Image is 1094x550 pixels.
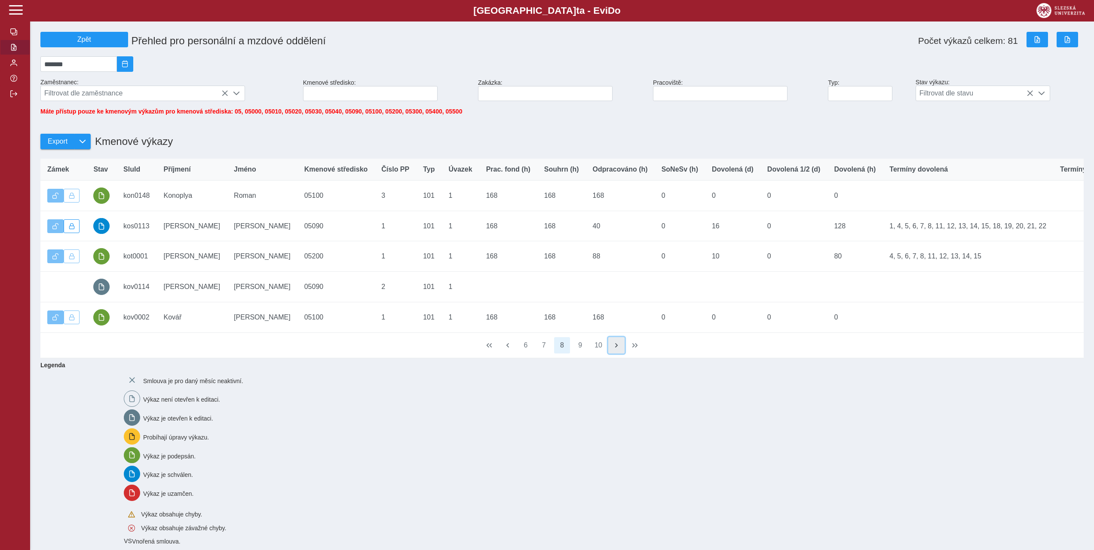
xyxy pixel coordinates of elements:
td: 101 [416,181,441,211]
td: kov0114 [116,272,156,302]
span: Jméno [234,166,256,173]
td: 0 [827,302,883,332]
td: 05100 [297,302,375,332]
div: Pracoviště: [650,76,824,104]
button: Výkaz je odemčen. [47,189,64,203]
span: Vnořená smlouva. [132,538,181,545]
span: t [576,5,579,16]
td: Kovář [157,302,227,332]
span: Zámek [47,166,69,173]
span: Export [48,138,67,145]
td: 0 [705,181,760,211]
span: Filtrovat dle zaměstnance [41,86,228,101]
td: 1 [441,241,479,272]
td: 1 [374,302,416,332]
span: Smlouva je pro daný měsíc neaktivní. [143,377,243,384]
span: Výkaz je schválen. [143,471,193,478]
button: 2025/08 [117,56,133,72]
div: Kmenové středisko: [300,76,475,104]
h1: Přehled pro personální a mzdové oddělení [128,31,653,50]
div: Zaměstnanec: [37,75,300,104]
button: prázdný [93,279,110,295]
button: 6 [518,337,534,353]
td: [PERSON_NAME] [157,241,227,272]
span: Počet výkazů celkem: 81 [918,36,1018,46]
span: Úvazek [448,166,472,173]
td: 3 [374,181,416,211]
td: 168 [537,211,586,241]
td: 101 [416,302,441,332]
td: 0 [655,241,705,272]
span: Máte přístup pouze ke kmenovým výkazům pro kmenová střediska: 05, 05000, 05010, 05020, 05030, 050... [40,108,462,115]
button: podepsáno [93,309,110,326]
span: Termíny dovolená [889,166,948,173]
td: 168 [586,302,655,332]
span: Stav [93,166,108,173]
button: 7 [536,337,552,353]
td: 1, 4, 5, 6, 7, 8, 11, 12, 13, 14, 15, 18, 19, 20, 21, 22 [883,211,1053,241]
button: Export do PDF [1057,32,1078,47]
span: Probíhají úpravy výkazu. [143,433,209,440]
button: 9 [572,337,588,353]
button: schváleno [93,218,110,234]
img: logo_web_su.png [1036,3,1085,18]
td: [PERSON_NAME] [157,272,227,302]
span: Typ [423,166,435,173]
div: Stav výkazu: [912,75,1087,104]
button: Výkaz je odemčen. [47,249,64,263]
td: 1 [374,241,416,272]
span: Příjmení [164,166,191,173]
td: 88 [586,241,655,272]
button: Uzamknout lze pouze výkaz, který je podepsán a schválen. [64,310,80,324]
td: 1 [441,211,479,241]
td: 05100 [297,181,375,211]
button: Uzamknout lze pouze výkaz, který je podepsán a schválen. [64,249,80,263]
button: Uzamknout [64,219,80,233]
td: 1 [374,211,416,241]
button: Uzamknout lze pouze výkaz, který je podepsán a schválen. [64,189,80,203]
td: 40 [586,211,655,241]
span: Zpět [44,36,124,43]
td: 168 [537,181,586,211]
span: Výkaz je uzamčen. [143,490,194,497]
b: Legenda [37,358,1080,372]
button: Zpět [40,32,128,47]
div: Zakázka: [475,76,650,104]
td: 101 [416,272,441,302]
td: Konoplya [157,181,227,211]
td: 4, 5, 6, 7, 8, 11, 12, 13, 14, 15 [883,241,1053,272]
td: 1 [441,181,479,211]
td: 10 [705,241,760,272]
button: 8 [554,337,570,353]
td: 05200 [297,241,375,272]
span: Výkaz není otevřen k editaci. [143,396,220,403]
td: 0 [705,302,760,332]
span: Výkaz je podepsán. [143,452,196,459]
td: Roman [227,181,297,211]
td: 168 [537,302,586,332]
h1: Kmenové výkazy [91,131,173,152]
td: [PERSON_NAME] [227,211,297,241]
td: 05090 [297,211,375,241]
span: Výkaz obsahuje závažné chyby. [141,525,226,532]
td: 1 [441,272,479,302]
td: 05090 [297,272,375,302]
span: Smlouva vnořená do kmene [124,538,132,544]
td: 2 [374,272,416,302]
td: [PERSON_NAME] [227,272,297,302]
td: kov0002 [116,302,156,332]
td: 101 [416,211,441,241]
span: SoNeSv (h) [662,166,698,173]
span: Dovolená 1/2 (d) [767,166,821,173]
span: Filtrovat dle stavu [916,86,1033,101]
span: Odpracováno (h) [593,166,648,173]
span: SluId [123,166,140,173]
td: kot0001 [116,241,156,272]
button: Export do Excelu [1027,32,1048,47]
td: 0 [655,211,705,241]
td: 0 [827,181,883,211]
span: D [608,5,615,16]
td: 168 [479,241,537,272]
td: 168 [479,302,537,332]
button: Export [40,134,74,149]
